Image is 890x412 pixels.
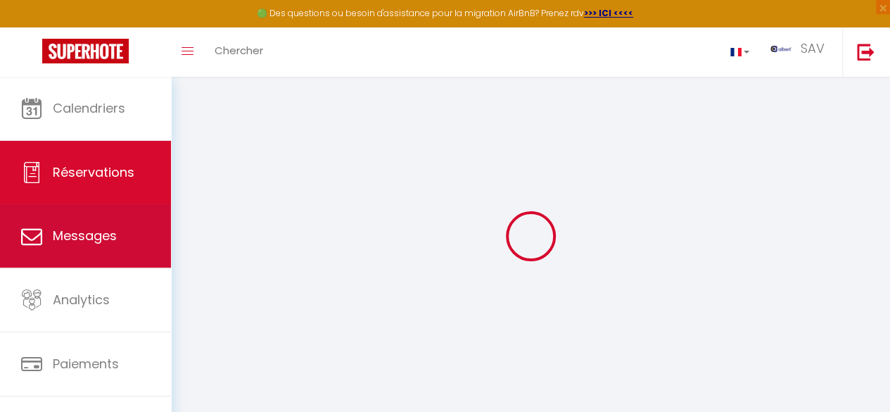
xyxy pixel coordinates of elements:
span: Calendriers [53,99,125,117]
img: ... [770,46,792,52]
img: Super Booking [42,39,129,63]
a: Chercher [204,27,274,77]
span: Paiements [53,355,119,373]
span: Messages [53,227,117,244]
img: logout [857,43,875,61]
span: SAV [801,39,825,57]
span: Analytics [53,291,110,308]
span: Chercher [215,43,263,58]
a: >>> ICI <<<< [584,7,633,19]
a: ... SAV [760,27,842,77]
span: Réservations [53,163,134,181]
